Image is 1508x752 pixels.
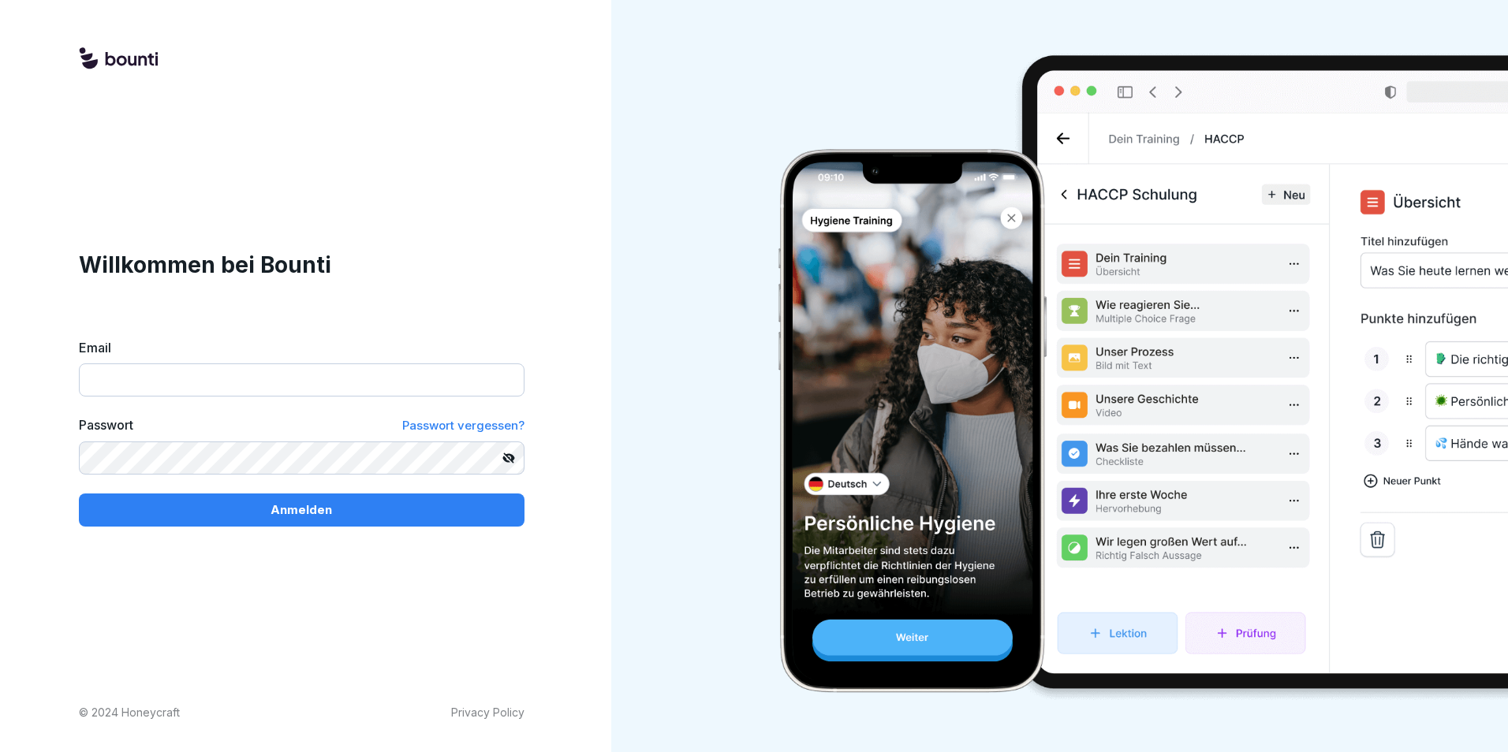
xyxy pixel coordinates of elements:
[79,248,524,281] h1: Willkommen bei Bounti
[79,493,524,527] button: Anmelden
[79,338,524,357] label: Email
[402,415,524,435] a: Passwort vergessen?
[402,418,524,433] span: Passwort vergessen?
[79,704,180,720] p: © 2024 Honeycraft
[271,501,332,519] p: Anmelden
[79,47,158,71] img: logo.svg
[79,415,133,435] label: Passwort
[451,704,524,720] a: Privacy Policy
